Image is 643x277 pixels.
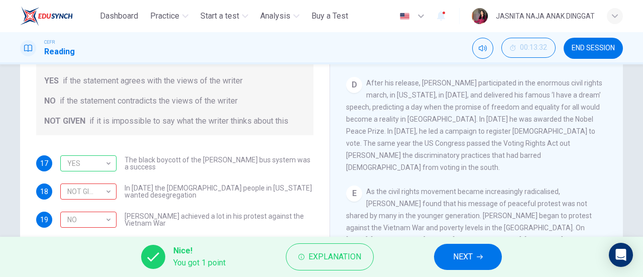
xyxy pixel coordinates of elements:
[346,186,362,202] div: E
[60,212,117,228] div: NOT GIVEN
[150,10,179,22] span: Practice
[60,95,238,107] span: if the statement contradicts the views of the writer
[453,250,473,264] span: NEXT
[60,177,113,206] div: NOT GIVEN
[40,216,48,223] span: 19
[44,39,55,46] span: CEFR
[63,75,243,87] span: if the statement agrees with the views of the writer
[173,245,226,257] span: Nice!
[564,38,623,59] button: END SESSION
[501,38,556,58] button: 00:13:32
[60,183,117,200] div: NO
[20,6,73,26] img: ELTC logo
[89,115,288,127] span: if it is impossible to say what the writer thinks about this
[501,38,556,59] div: Hide
[308,250,361,264] span: Explanation
[472,38,493,59] div: Mute
[96,7,142,25] button: Dashboard
[286,243,374,270] button: Explanation
[307,7,352,25] button: Buy a Test
[60,206,113,234] div: NO
[44,46,75,58] h1: Reading
[100,10,138,22] span: Dashboard
[200,10,239,22] span: Start a test
[44,115,85,127] span: NOT GIVEN
[346,79,602,171] span: After his release, [PERSON_NAME] participated in the enormous civil rights march, in [US_STATE], ...
[125,184,313,199] span: In [DATE] the [DEMOGRAPHIC_DATA] people in [US_STATE] wanted desegregation
[40,188,48,195] span: 18
[256,7,303,25] button: Analysis
[40,160,48,167] span: 17
[398,13,411,20] img: en
[472,8,488,24] img: Profile picture
[20,6,96,26] a: ELTC logo
[196,7,252,25] button: Start a test
[572,44,615,52] span: END SESSION
[520,44,547,52] span: 00:13:32
[311,10,348,22] span: Buy a Test
[125,156,313,170] span: The black boycott of the [PERSON_NAME] bus system was a success
[44,95,56,107] span: NO
[60,149,113,178] div: YES
[173,257,226,269] span: You got 1 point
[125,213,313,227] span: [PERSON_NAME] achieved a lot in his protest against the Vietnam War
[434,244,502,270] button: NEXT
[496,10,595,22] div: JASNITA NAJA ANAK DINGGAT
[60,155,117,171] div: YES
[44,75,59,87] span: YES
[609,243,633,267] div: Open Intercom Messenger
[346,77,362,93] div: D
[260,10,290,22] span: Analysis
[146,7,192,25] button: Practice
